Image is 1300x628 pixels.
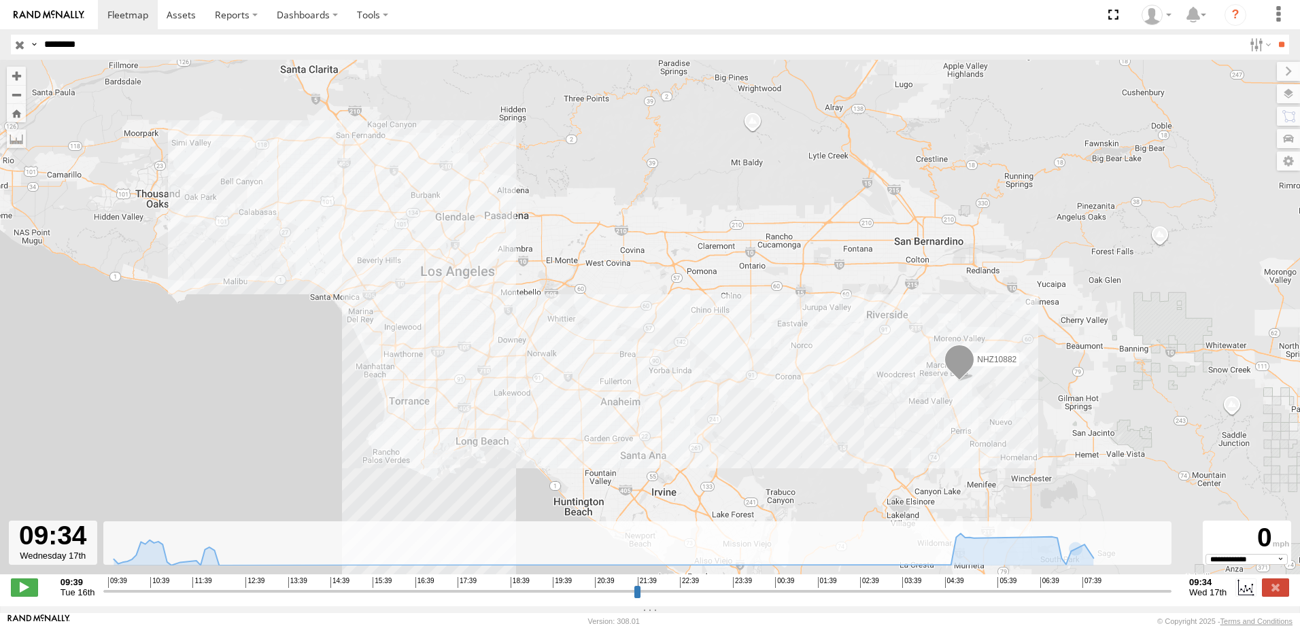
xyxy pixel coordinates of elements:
[330,577,349,588] span: 14:39
[61,587,95,597] span: Tue 16th Sep 2025
[458,577,477,588] span: 17:39
[1277,152,1300,171] label: Map Settings
[1244,35,1273,54] label: Search Filter Options
[553,577,572,588] span: 19:39
[902,577,921,588] span: 03:39
[1205,523,1289,554] div: 0
[7,614,70,628] a: Visit our Website
[588,617,640,625] div: Version: 308.01
[245,577,264,588] span: 12:39
[29,35,39,54] label: Search Query
[1225,4,1246,26] i: ?
[1262,578,1289,596] label: Close
[1189,587,1227,597] span: Wed 17th Sep 2025
[11,578,38,596] label: Play/Stop
[945,577,964,588] span: 04:39
[7,85,26,104] button: Zoom out
[775,577,794,588] span: 00:39
[511,577,530,588] span: 18:39
[1220,617,1293,625] a: Terms and Conditions
[7,67,26,85] button: Zoom in
[977,355,1016,364] span: NHZ10882
[997,577,1016,588] span: 05:39
[595,577,614,588] span: 20:39
[7,104,26,122] button: Zoom Home
[150,577,169,588] span: 10:39
[7,129,26,148] label: Measure
[415,577,434,588] span: 16:39
[733,577,752,588] span: 23:39
[1040,577,1059,588] span: 06:39
[860,577,879,588] span: 02:39
[680,577,699,588] span: 22:39
[1137,5,1176,25] div: Zulema McIntosch
[373,577,392,588] span: 15:39
[818,577,837,588] span: 01:39
[288,577,307,588] span: 13:39
[61,577,95,587] strong: 09:39
[108,577,127,588] span: 09:39
[1157,617,1293,625] div: © Copyright 2025 -
[1189,577,1227,587] strong: 09:34
[192,577,211,588] span: 11:39
[638,577,657,588] span: 21:39
[1082,577,1101,588] span: 07:39
[14,10,84,20] img: rand-logo.svg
